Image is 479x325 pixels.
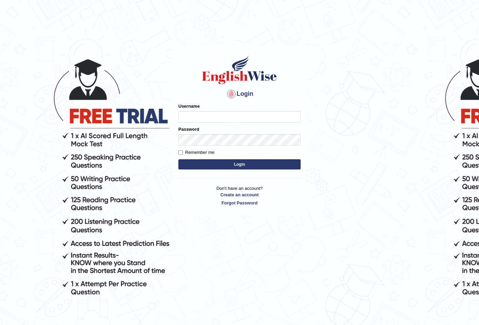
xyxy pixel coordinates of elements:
a: Create an account [178,192,301,198]
label: Password [178,126,199,132]
a: Forgot Password [178,200,301,206]
h4: Login [178,89,301,100]
input: Remember me [178,150,183,155]
label: Username [178,103,200,109]
label: Remember me [178,149,214,156]
button: Login [178,159,301,169]
img: Logo of English Wise sign in for intelligent practice with AI [201,55,278,85]
p: Don't have an account? [178,185,301,206]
